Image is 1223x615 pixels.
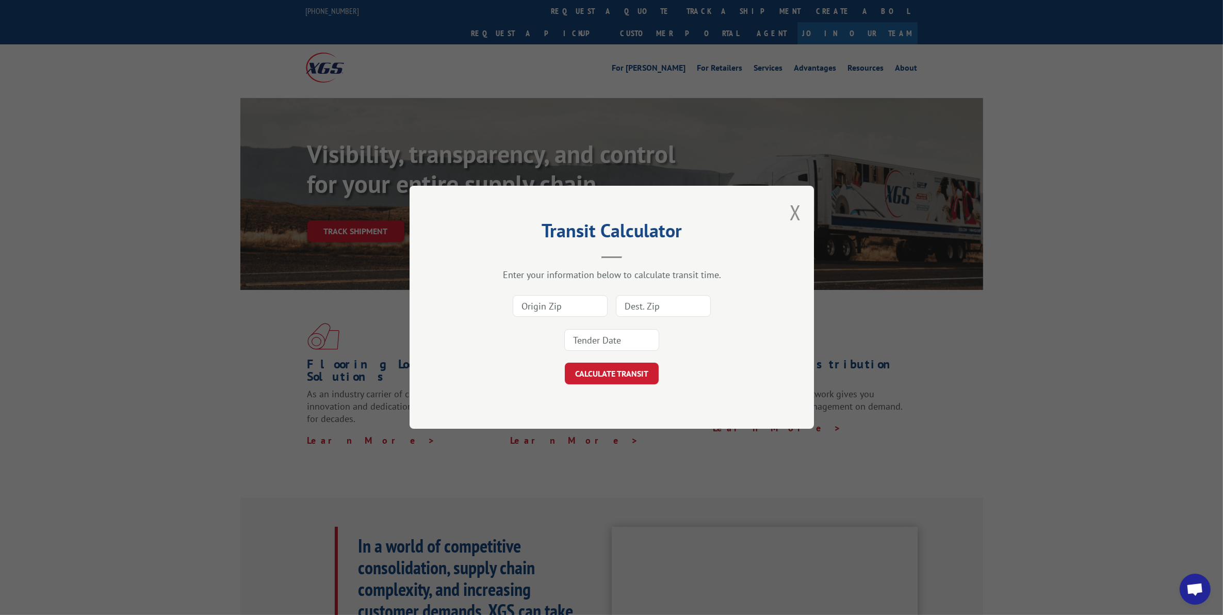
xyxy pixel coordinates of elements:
button: CALCULATE TRANSIT [565,363,659,385]
button: Close modal [790,199,801,226]
h2: Transit Calculator [461,223,762,243]
div: Enter your information below to calculate transit time. [461,269,762,281]
input: Tender Date [564,330,659,351]
input: Dest. Zip [616,296,711,317]
div: Open chat [1180,574,1211,605]
input: Origin Zip [513,296,608,317]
